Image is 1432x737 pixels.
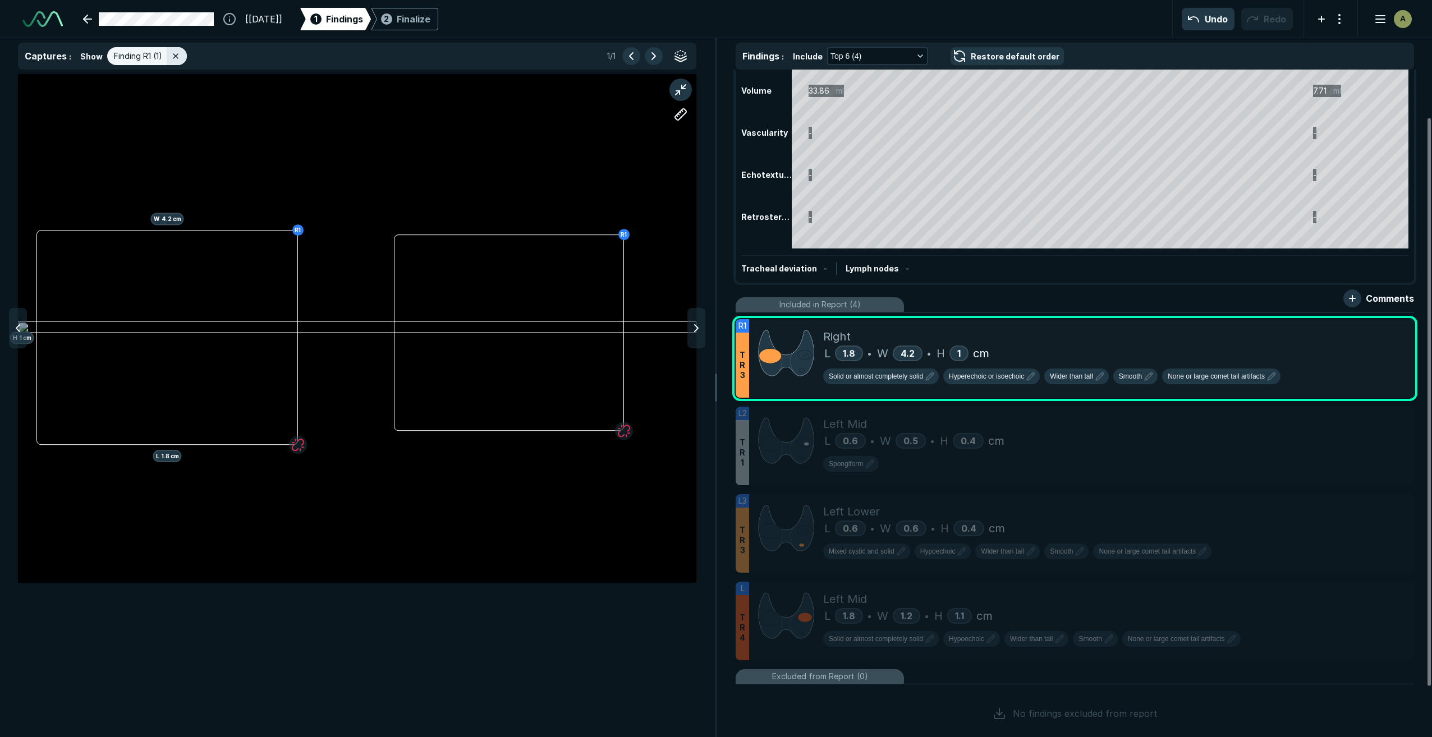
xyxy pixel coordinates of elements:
img: 4Jgx+UAAAAGSURBVAMAPVgqoRg2a0wAAAAASUVORK5CYII= [758,328,814,378]
div: avatar-name [1394,10,1412,28]
span: Top 6 (4) [830,50,861,62]
span: Findings [326,12,363,26]
img: Cz6LWgAAAAZJREFUAwBRCtZlIv5xMQAAAABJRU5ErkJggg== [758,591,814,641]
span: • [925,609,929,623]
span: H [940,520,949,537]
span: 0.5 [903,435,918,446]
span: Left Lower [823,503,880,520]
span: • [927,347,931,360]
span: L3 [738,495,747,507]
span: : [69,52,71,61]
span: No findings excluded from report [1013,707,1158,720]
span: Wider than tall [1010,634,1053,644]
span: • [870,434,874,448]
span: cm [973,345,989,362]
span: 0.6 [903,523,919,534]
li: L3TR3Left LowerL0.6•W0.6•H0.4cm [736,494,1414,573]
span: • [931,522,935,535]
span: None or large comet tail artifacts [1168,371,1265,381]
span: A [1400,13,1406,25]
span: Include [793,50,823,62]
div: 2Finalize [371,8,438,30]
span: Included in Report (4) [779,298,861,311]
span: W [880,520,891,537]
div: Finalize [397,12,430,26]
span: • [868,347,871,360]
span: T R 3 [740,350,745,380]
span: W [877,345,888,362]
span: Captures [25,50,67,62]
span: Hyperechoic or isoechoic [949,371,1024,381]
span: L 1.8 cm [153,450,182,462]
span: Smooth [1050,546,1073,556]
span: H [934,607,943,624]
span: H [937,345,945,362]
li: R1TR3RightL1.8•W4.2•H1cm [736,319,1414,398]
button: Redo [1241,8,1293,30]
span: L2 [738,407,747,420]
span: T R 1 [740,437,745,468]
span: W [880,432,891,449]
a: See-Mode Logo [18,7,67,31]
span: 0.4 [961,523,976,534]
span: 0.6 [843,523,858,534]
span: Right [823,328,851,345]
span: 1 [314,13,318,25]
li: LTR4Left MidL1.8•W1.2•H1.1cm [736,582,1414,660]
span: Hypoechoic [949,634,984,644]
span: Solid or almost completely solid [829,634,923,644]
img: See-Mode Logo [22,11,63,27]
span: cm [976,607,993,624]
span: : [782,52,784,61]
span: None or large comet tail artifacts [1099,546,1196,556]
span: Left Mid [823,416,867,432]
span: 2 [384,13,389,25]
span: Comments [1366,292,1414,305]
span: L [824,345,830,362]
span: Solid or almost completely solid [829,371,923,381]
span: 0.6 [843,435,858,446]
span: cm [988,432,1004,449]
span: W [877,607,888,624]
span: L [824,432,830,449]
img: dG5sAAAAGSURBVAMArqMYoeMi7UYAAAAASUVORK5CYII= [758,416,814,466]
span: H 1 cm [10,331,34,344]
button: Restore default order [951,47,1064,65]
span: 1.1 [955,610,964,621]
span: Spongiform [829,459,863,469]
button: Undo [1182,8,1234,30]
span: Show [80,50,103,62]
button: avatar-name [1367,8,1414,30]
span: 1 [957,348,961,359]
span: Tracheal deviation [741,264,817,273]
span: [[DATE]] [245,12,282,26]
span: 1.8 [843,348,855,359]
span: Left Mid [823,591,867,607]
span: • [930,434,934,448]
span: L [824,607,830,624]
span: L [824,520,830,537]
span: Smooth [1078,634,1101,644]
span: 1.2 [901,610,912,621]
span: Finding R1 (1) [114,50,162,62]
span: Hypoechoic [920,546,956,556]
span: W 4.2 cm [151,213,184,225]
span: cm [989,520,1005,537]
span: None or large comet tail artifacts [1128,634,1225,644]
span: 4.2 [901,348,915,359]
div: L2TR1Left MidL0.6•W0.5•H0.4cm [736,407,1414,485]
span: - [824,264,827,273]
span: Lymph nodes [846,264,899,273]
span: T R 3 [740,525,745,555]
span: • [870,522,874,535]
span: 1 / 1 [607,50,616,62]
span: Wider than tall [981,546,1024,556]
span: Smooth [1119,371,1142,381]
img: 8DBXcLAAAABklEQVQDAHYKGaHPcCueAAAAAElFTkSuQmCC [758,503,814,553]
span: H [940,432,948,449]
span: - [906,264,909,273]
span: Wider than tall [1050,371,1093,381]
